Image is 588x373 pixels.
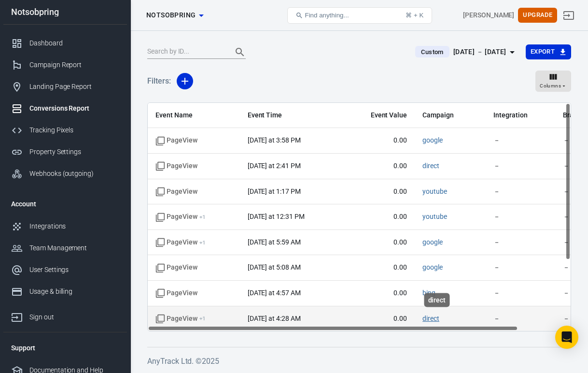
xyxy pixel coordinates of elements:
[155,111,232,120] span: Event Name
[493,263,547,273] span: －
[147,355,571,367] h6: AnyTrack Ltd. © 2025
[3,259,127,281] a: User Settings
[155,187,197,197] span: Standard event name
[199,239,206,246] sup: + 1
[424,293,450,307] div: direct
[29,312,119,322] div: Sign out
[3,237,127,259] a: Team Management
[350,111,407,120] span: Event Value
[3,76,127,98] a: Landing Page Report
[422,212,447,222] span: youtube
[147,46,224,58] input: Search by ID...
[535,71,571,92] button: Columns
[29,243,119,253] div: Team Management
[29,221,119,231] div: Integrations
[287,7,432,24] button: Find anything...⌘ + K
[248,315,301,322] time: 2025-09-22T04:28:32+02:00
[29,169,119,179] div: Webhooks (outgoing)
[350,161,407,171] span: 0.00
[29,265,119,275] div: User Settings
[422,161,439,171] span: direct
[422,288,435,298] span: bing
[422,213,447,220] a: youtube
[248,213,305,220] time: 2025-09-22T12:31:31+02:00
[493,288,547,298] span: －
[540,82,561,90] span: Columns
[493,238,547,247] span: －
[350,136,407,145] span: 0.00
[350,263,407,273] span: 0.00
[557,4,580,27] a: Sign out
[3,32,127,54] a: Dashboard
[350,238,407,247] span: 0.00
[3,163,127,185] a: Webhooks (outgoing)
[199,315,206,322] sup: + 1
[493,314,547,324] span: －
[3,215,127,237] a: Integrations
[493,111,547,120] span: Integration
[422,238,443,247] span: google
[248,111,334,120] span: Event Time
[417,47,447,57] span: Custom
[248,238,301,246] time: 2025-09-22T05:59:07+02:00
[526,44,571,59] button: Export
[3,336,127,359] li: Support
[422,162,439,170] a: direct
[422,263,443,271] a: google
[29,82,119,92] div: Landing Page Report
[453,46,506,58] div: [DATE] － [DATE]
[3,8,127,16] div: Notsobpring
[350,314,407,324] span: 0.00
[29,147,119,157] div: Property Settings
[422,289,435,297] a: bing
[155,136,197,145] span: Standard event name
[248,136,301,144] time: 2025-09-22T15:58:25+02:00
[3,119,127,141] a: Tracking Pixels
[422,136,443,144] a: google
[406,12,423,19] div: ⌘ + K
[155,314,206,324] span: PageView
[518,8,557,23] button: Upgrade
[493,187,547,197] span: －
[407,44,525,60] button: Custom[DATE] － [DATE]
[350,212,407,222] span: 0.00
[142,6,207,24] button: Notsobpring
[3,302,127,328] a: Sign out
[147,66,171,97] h5: Filters:
[3,54,127,76] a: Campaign Report
[248,263,301,271] time: 2025-09-22T05:08:07+02:00
[3,192,127,215] li: Account
[228,41,252,64] button: Search
[155,212,206,222] span: PageView
[248,289,301,297] time: 2025-09-22T04:57:33+02:00
[3,98,127,119] a: Conversions Report
[29,38,119,48] div: Dashboard
[155,238,206,247] span: PageView
[422,187,447,197] span: youtube
[29,60,119,70] div: Campaign Report
[422,187,447,195] a: youtube
[3,281,127,302] a: Usage & billing
[199,214,206,220] sup: + 1
[422,238,443,246] a: google
[248,162,301,170] time: 2025-09-22T14:41:23+02:00
[155,288,197,298] span: Standard event name
[555,326,578,349] div: Open Intercom Messenger
[155,263,197,273] span: Standard event name
[155,161,197,171] span: Standard event name
[3,141,127,163] a: Property Settings
[463,10,514,20] div: Account id: N5xiwcjL
[146,9,196,21] span: Notsobpring
[29,103,119,114] div: Conversions Report
[148,103,571,331] div: scrollable content
[350,288,407,298] span: 0.00
[350,187,407,197] span: 0.00
[422,263,443,273] span: google
[422,314,439,324] span: direct
[493,136,547,145] span: －
[493,161,547,171] span: －
[305,12,349,19] span: Find anything...
[248,187,301,195] time: 2025-09-22T13:17:29+02:00
[493,212,547,222] span: －
[422,136,443,145] span: google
